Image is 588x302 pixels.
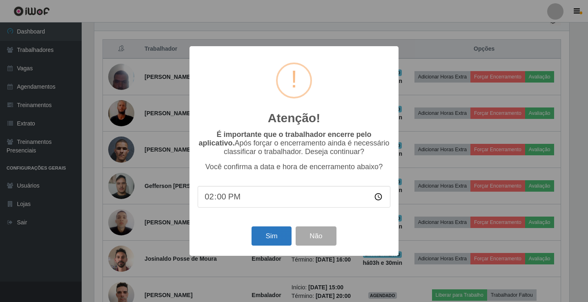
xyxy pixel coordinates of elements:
button: Não [296,226,336,246]
button: Sim [252,226,291,246]
p: Você confirma a data e hora de encerramento abaixo? [198,163,390,171]
b: É importante que o trabalhador encerre pelo aplicativo. [198,130,371,147]
p: Após forçar o encerramento ainda é necessário classificar o trabalhador. Deseja continuar? [198,130,390,156]
h2: Atenção! [268,111,320,125]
